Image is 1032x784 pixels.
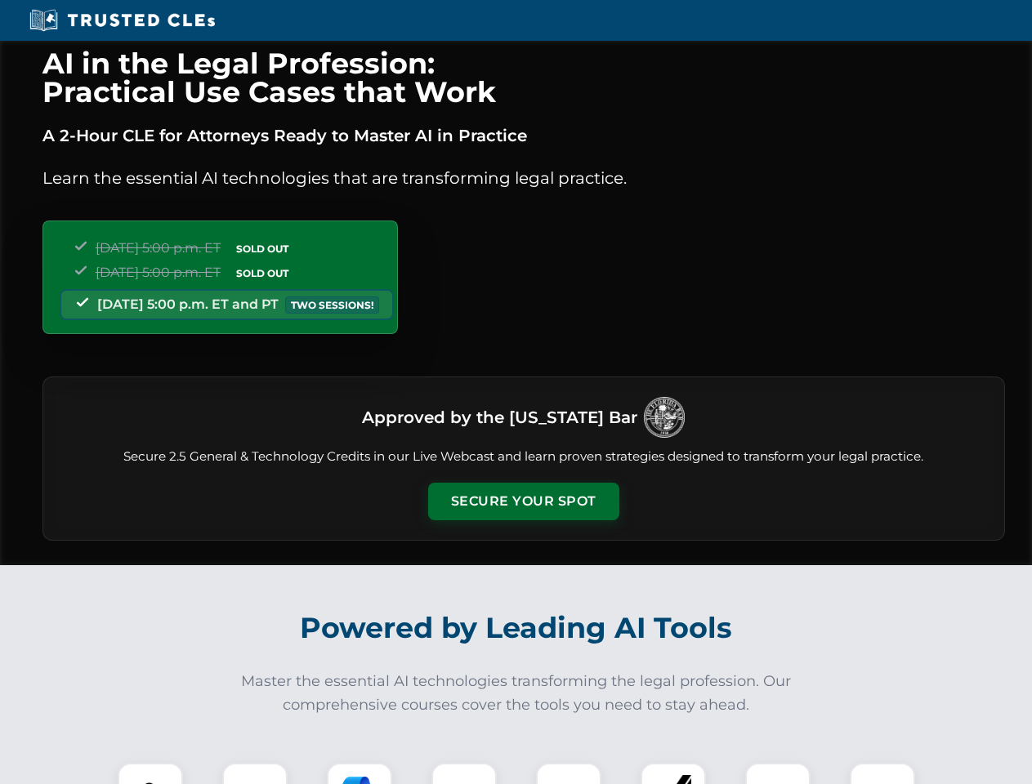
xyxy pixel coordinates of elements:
p: A 2-Hour CLE for Attorneys Ready to Master AI in Practice [42,122,1005,149]
p: Master the essential AI technologies transforming the legal profession. Our comprehensive courses... [230,670,802,717]
img: Trusted CLEs [25,8,220,33]
p: Learn the essential AI technologies that are transforming legal practice. [42,165,1005,191]
p: Secure 2.5 General & Technology Credits in our Live Webcast and learn proven strategies designed ... [63,448,985,466]
img: Logo [644,397,685,438]
span: [DATE] 5:00 p.m. ET [96,265,221,280]
span: SOLD OUT [230,265,294,282]
span: SOLD OUT [230,240,294,257]
span: [DATE] 5:00 p.m. ET [96,240,221,256]
button: Secure Your Spot [428,483,619,520]
h2: Powered by Leading AI Tools [64,599,969,657]
h3: Approved by the [US_STATE] Bar [362,403,637,432]
h1: AI in the Legal Profession: Practical Use Cases that Work [42,49,1005,106]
